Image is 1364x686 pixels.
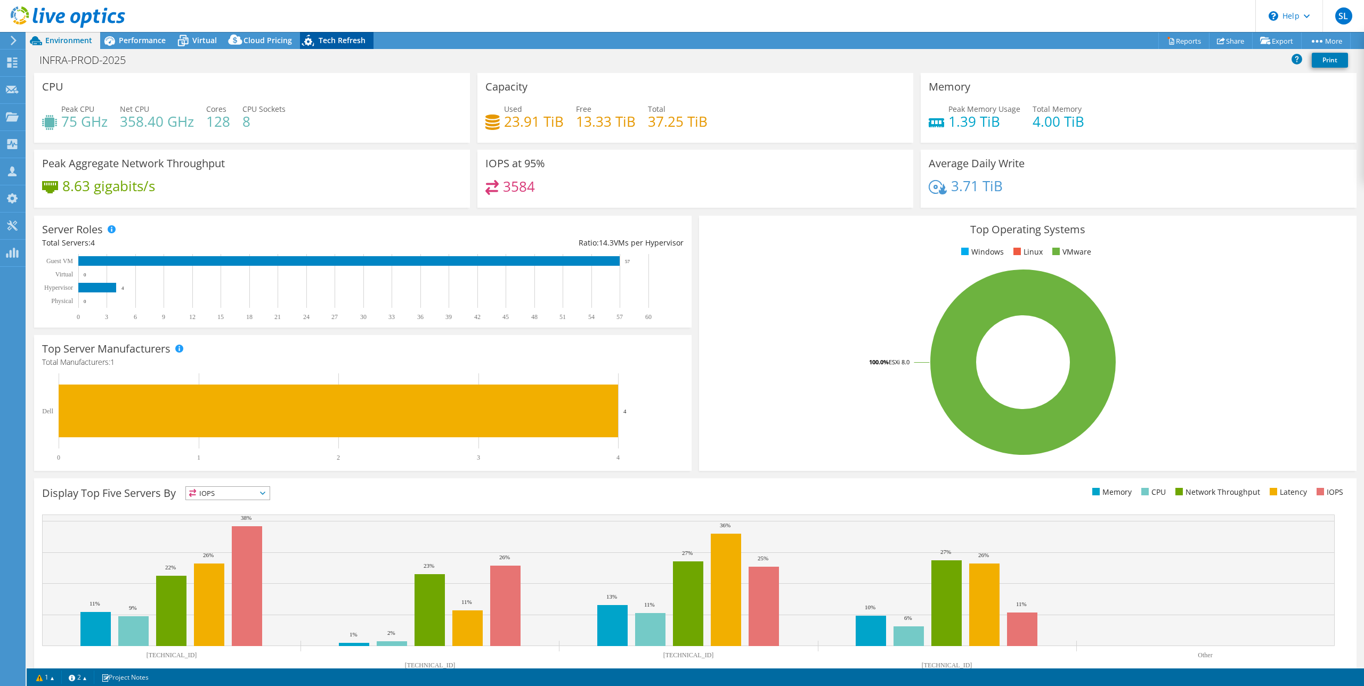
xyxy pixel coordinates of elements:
li: CPU [1139,486,1166,498]
text: 11% [90,600,100,607]
text: Other [1198,651,1212,659]
text: 45 [502,313,509,321]
h3: Memory [929,81,970,93]
text: [TECHNICAL_ID] [405,661,456,669]
text: 4 [623,408,627,414]
span: Total [648,104,665,114]
text: 11% [461,599,472,605]
h4: 358.40 GHz [120,116,194,127]
li: IOPS [1314,486,1343,498]
text: 2 [337,454,340,461]
text: 10% [865,604,875,610]
text: [TECHNICAL_ID] [147,651,197,659]
h4: 13.33 TiB [576,116,636,127]
span: Total Memory [1033,104,1082,114]
tspan: 100.0% [869,358,889,366]
li: Windows [959,246,1004,258]
span: Peak CPU [61,104,94,114]
div: Ratio: VMs per Hypervisor [363,237,684,249]
li: Linux [1011,246,1043,258]
text: 57 [616,313,623,321]
span: CPU Sockets [242,104,286,114]
text: 2% [387,630,395,636]
h4: 1.39 TiB [948,116,1020,127]
text: 4 [121,285,124,291]
text: Hypervisor [44,284,73,291]
text: 1 [197,454,200,461]
text: 15 [217,313,224,321]
a: Export [1252,32,1302,49]
a: 1 [29,671,62,684]
text: 3 [477,454,480,461]
a: Print [1312,53,1348,68]
span: Net CPU [120,104,149,114]
span: Cloud Pricing [243,35,292,45]
a: Reports [1158,32,1209,49]
a: Share [1209,32,1253,49]
span: Peak Memory Usage [948,104,1020,114]
text: 33 [388,313,395,321]
text: 48 [531,313,538,321]
text: 26% [499,554,510,560]
h4: 4.00 TiB [1033,116,1084,127]
text: Guest VM [46,257,73,265]
text: 27% [682,550,693,556]
h3: Peak Aggregate Network Throughput [42,158,225,169]
span: 1 [110,357,115,367]
h4: 8.63 gigabits/s [62,180,155,192]
text: 38% [241,514,251,521]
span: Environment [45,35,92,45]
span: Performance [119,35,166,45]
text: 9% [129,605,137,611]
h4: Total Manufacturers: [42,356,684,368]
svg: \n [1269,11,1278,21]
text: 11% [1016,601,1027,607]
text: 0 [84,272,86,277]
h4: 23.91 TiB [504,116,564,127]
h3: Top Server Manufacturers [42,343,170,355]
text: 22% [165,564,176,570]
li: Latency [1267,486,1307,498]
text: 42 [474,313,481,321]
span: 4 [91,238,95,248]
text: 3 [105,313,108,321]
text: 12 [189,313,196,321]
text: 21 [274,313,281,321]
span: Cores [206,104,226,114]
h3: Average Daily Write [929,158,1025,169]
span: Used [504,104,522,114]
span: 14.3 [599,238,614,248]
text: 51 [559,313,566,321]
h4: 3584 [503,181,535,192]
text: 0 [84,299,86,304]
span: Free [576,104,591,114]
text: 23% [424,562,434,569]
div: Total Servers: [42,237,363,249]
text: Dell [42,407,53,415]
text: 13% [606,593,617,600]
h3: CPU [42,81,63,93]
tspan: ESXi 8.0 [889,358,910,366]
h1: INFRA-PROD-2025 [35,54,142,66]
text: 0 [57,454,60,461]
text: 18 [246,313,253,321]
text: 36% [720,522,730,528]
text: 24 [303,313,310,321]
h3: IOPS at 95% [485,158,545,169]
h4: 75 GHz [61,116,108,127]
text: 60 [645,313,652,321]
a: More [1301,32,1351,49]
text: Physical [51,297,73,305]
h4: 8 [242,116,286,127]
text: 26% [978,552,989,558]
h3: Capacity [485,81,527,93]
span: SL [1335,7,1352,24]
text: 27% [940,549,951,555]
li: Network Throughput [1173,486,1260,498]
text: 26% [203,552,214,558]
text: 30 [360,313,367,321]
text: 57 [625,259,630,264]
text: 6 [134,313,137,321]
span: IOPS [186,487,270,500]
h3: Server Roles [42,224,103,235]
